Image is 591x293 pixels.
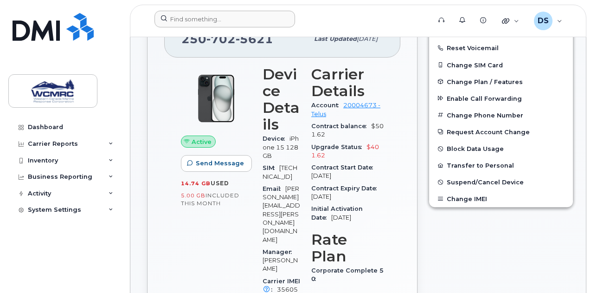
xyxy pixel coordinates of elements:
span: Suspend/Cancel Device [447,179,524,186]
span: Device [263,135,289,142]
span: [DATE] [357,35,378,42]
span: Carrier IMEI [263,278,300,293]
button: Change IMEI [429,190,573,207]
button: Change SIM Card [429,57,573,73]
span: Corporate Complete 50 [311,267,384,282]
span: DS [538,15,549,26]
span: Upgrade Status [311,143,366,150]
div: Quicklinks [495,12,526,30]
h3: Rate Plan [311,231,384,265]
div: Deepender Singh [527,12,569,30]
button: Change Plan / Features [429,73,573,90]
span: [DATE] [311,172,331,179]
span: Contract Start Date [311,164,378,171]
h3: Carrier Details [311,66,384,99]
span: used [211,180,229,187]
span: [PERSON_NAME][EMAIL_ADDRESS][PERSON_NAME][DOMAIN_NAME] [263,185,300,243]
span: [PERSON_NAME] [263,257,298,272]
span: [DATE] [331,214,351,221]
img: iPhone_15_Black.png [188,71,244,126]
span: included this month [181,192,239,207]
span: 250 [181,32,273,46]
span: Contract Expiry Date [311,185,381,192]
span: [TECHNICAL_ID] [263,164,297,180]
button: Transfer to Personal [429,157,573,174]
span: Change Plan / Features [447,78,523,85]
span: Email [263,185,285,192]
span: Contract balance [311,123,371,130]
span: 14.74 GB [181,180,211,187]
span: Manager [263,248,296,255]
button: Reset Voicemail [429,39,573,56]
span: 5.00 GB [181,192,206,199]
button: Change Phone Number [429,107,573,124]
input: Find something... [154,11,295,27]
a: 20004673 - Telus [311,102,380,117]
button: Suspend/Cancel Device [429,174,573,190]
span: 702 [206,32,236,46]
span: Send Message [196,159,244,168]
button: Enable Call Forwarding [429,90,573,107]
button: Send Message [181,155,252,172]
span: Last updated [314,35,357,42]
span: $401.62 [311,143,379,159]
span: iPhone 15 128GB [263,135,299,159]
span: SIM [263,164,279,171]
span: [DATE] [311,193,331,200]
span: 5621 [236,32,273,46]
span: Initial Activation Date [311,205,363,221]
span: Active [192,137,212,146]
span: Enable Call Forwarding [447,95,522,102]
button: Block Data Usage [429,140,573,157]
h3: Device Details [263,66,300,133]
span: Account [311,102,343,109]
button: Request Account Change [429,124,573,140]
